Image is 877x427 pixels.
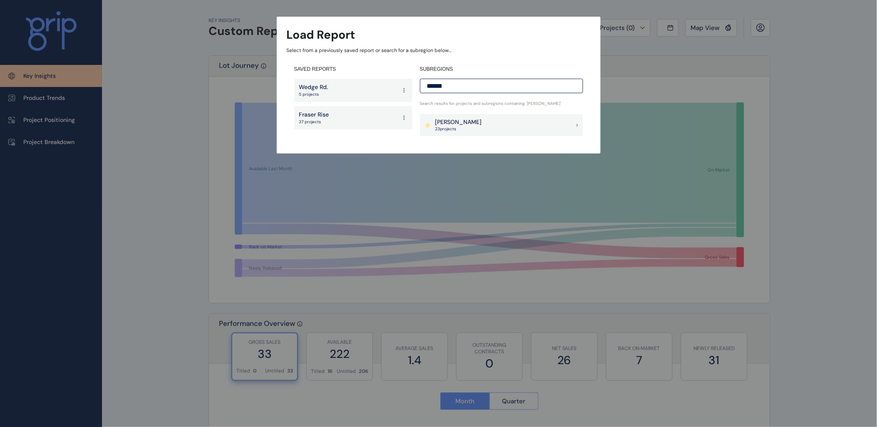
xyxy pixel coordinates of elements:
p: Search results for projects and subregions containing ' [PERSON_NAME] ' [420,101,583,107]
h3: Load Report [287,27,355,43]
p: Select from a previously saved report or search for a subregion below... [287,47,591,54]
p: 5 projects [299,92,328,97]
p: Fraser Rise [299,111,329,119]
p: 37 projects [299,119,329,125]
p: [PERSON_NAME] [435,118,482,127]
p: Wedge Rd. [299,83,328,92]
p: 23 project s [435,126,482,132]
h4: SUBREGIONS [420,66,583,73]
h4: SAVED REPORTS [294,66,412,73]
